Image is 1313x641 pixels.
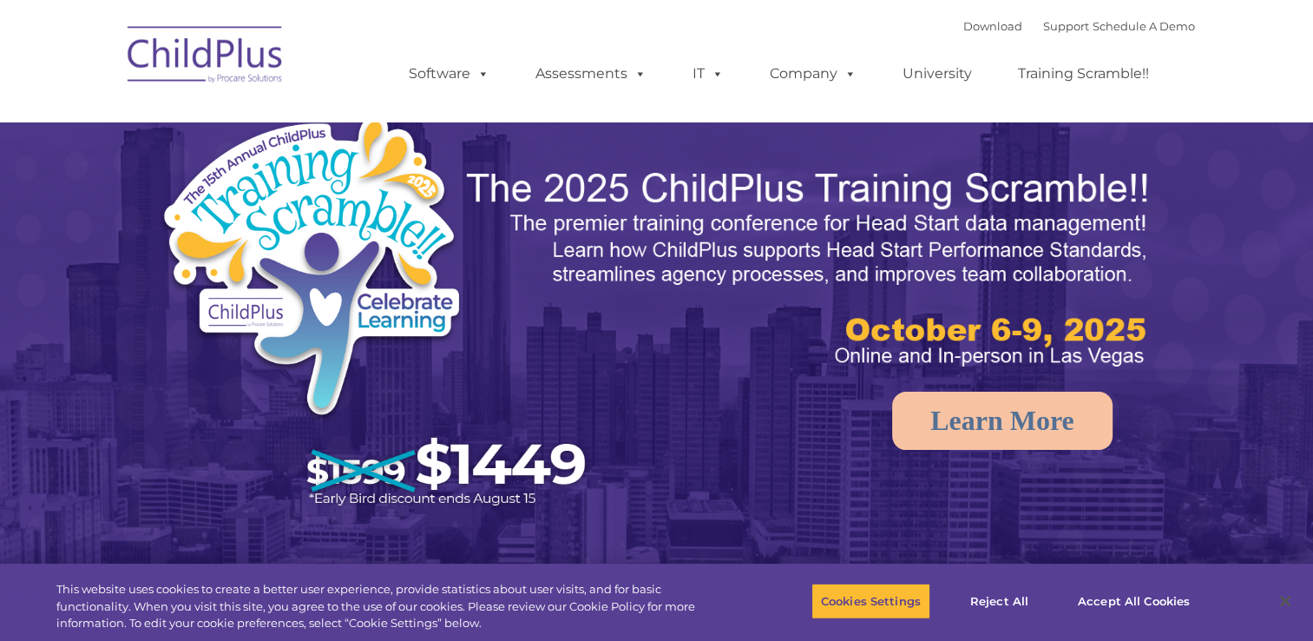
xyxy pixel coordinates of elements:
[885,56,989,91] a: University
[241,186,315,199] span: Phone number
[752,56,874,91] a: Company
[1093,19,1195,33] a: Schedule A Demo
[945,583,1054,619] button: Reject All
[1043,19,1089,33] a: Support
[1266,582,1304,620] button: Close
[1001,56,1166,91] a: Training Scramble!!
[1068,583,1199,619] button: Accept All Cookies
[963,19,1022,33] a: Download
[56,581,722,632] div: This website uses cookies to create a better user experience, provide statistics about user visit...
[675,56,741,91] a: IT
[518,56,664,91] a: Assessments
[241,115,294,128] span: Last name
[963,19,1195,33] font: |
[811,583,930,619] button: Cookies Settings
[892,392,1113,450] a: Learn More
[391,56,507,91] a: Software
[119,14,292,101] img: ChildPlus by Procare Solutions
